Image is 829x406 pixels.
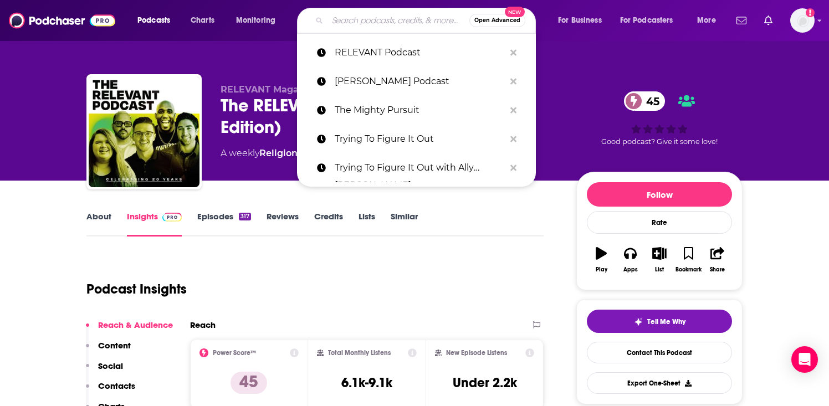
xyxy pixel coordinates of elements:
p: Content [98,340,131,351]
button: open menu [550,12,616,29]
a: Episodes317 [197,211,251,237]
span: Open Advanced [474,18,520,23]
a: InsightsPodchaser Pro [127,211,182,237]
span: Monitoring [236,13,275,28]
img: User Profile [790,8,815,33]
div: Open Intercom Messenger [791,346,818,373]
button: Reach & Audience [86,320,173,340]
p: The Mighty Pursuit [335,96,505,125]
a: Show notifications dropdown [732,11,751,30]
a: Charts [183,12,221,29]
p: Reach & Audience [98,320,173,330]
img: tell me why sparkle [634,317,643,326]
a: The Mighty Pursuit [297,96,536,125]
button: List [645,240,674,280]
h2: Power Score™ [213,349,256,357]
span: Podcasts [137,13,170,28]
a: Religion [259,148,298,158]
p: Social [98,361,123,371]
span: Logged in as alignPR [790,8,815,33]
span: Tell Me Why [647,317,685,326]
img: The RELEVANT Podcast (Subscriber Edition) [89,76,199,187]
p: 45 [231,372,267,394]
button: Show profile menu [790,8,815,33]
div: Play [596,266,607,273]
p: Contacts [98,381,135,391]
button: Export One-Sheet [587,372,732,394]
span: For Podcasters [620,13,673,28]
button: open menu [613,12,689,29]
h3: 6.1k-9.1k [341,374,392,391]
p: Trying To Figure It Out [335,125,505,153]
button: Open AdvancedNew [469,14,525,27]
a: Trying To Figure It Out with Ally [PERSON_NAME] [297,153,536,182]
h3: Under 2.2k [453,374,517,391]
img: Podchaser - Follow, Share and Rate Podcasts [9,10,115,31]
a: Show notifications dropdown [760,11,777,30]
a: Similar [391,211,418,237]
button: Play [587,240,616,280]
span: RELEVANT Magazine [221,84,318,95]
div: Rate [587,211,732,234]
div: List [655,266,664,273]
div: Share [710,266,725,273]
span: Good podcast? Give it some love! [601,137,718,146]
a: About [86,211,111,237]
button: Social [86,361,123,381]
button: Bookmark [674,240,703,280]
input: Search podcasts, credits, & more... [327,12,469,29]
a: Contact This Podcast [587,342,732,363]
div: Bookmark [676,266,702,273]
button: Apps [616,240,644,280]
div: A weekly podcast [221,147,511,160]
button: open menu [689,12,730,29]
a: RELEVANT Podcast [297,38,536,67]
button: tell me why sparkleTell Me Why [587,310,732,333]
button: Content [86,340,131,361]
span: 45 [635,91,665,111]
a: Credits [314,211,343,237]
a: Reviews [267,211,299,237]
p: Bryce Crawford Podcast [335,67,505,96]
p: RELEVANT Podcast [335,38,505,67]
div: Search podcasts, credits, & more... [308,8,546,33]
div: 317 [239,213,251,220]
p: Trying To Figure It Out with Ally Petitti [335,153,505,182]
h2: New Episode Listens [446,349,507,357]
div: 45Good podcast? Give it some love! [576,84,743,153]
button: open menu [130,12,185,29]
button: open menu [228,12,290,29]
img: Podchaser Pro [162,213,182,222]
button: Contacts [86,381,135,401]
button: Follow [587,182,732,207]
div: Apps [623,266,638,273]
span: For Business [558,13,602,28]
span: More [697,13,716,28]
svg: Add a profile image [806,8,815,17]
h1: Podcast Insights [86,281,187,297]
h2: Total Monthly Listens [328,349,391,357]
span: Charts [191,13,214,28]
span: New [505,7,525,17]
a: 45 [624,91,665,111]
a: Lists [359,211,375,237]
h2: Reach [190,320,216,330]
a: Trying To Figure It Out [297,125,536,153]
button: Share [703,240,732,280]
a: [PERSON_NAME] Podcast [297,67,536,96]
